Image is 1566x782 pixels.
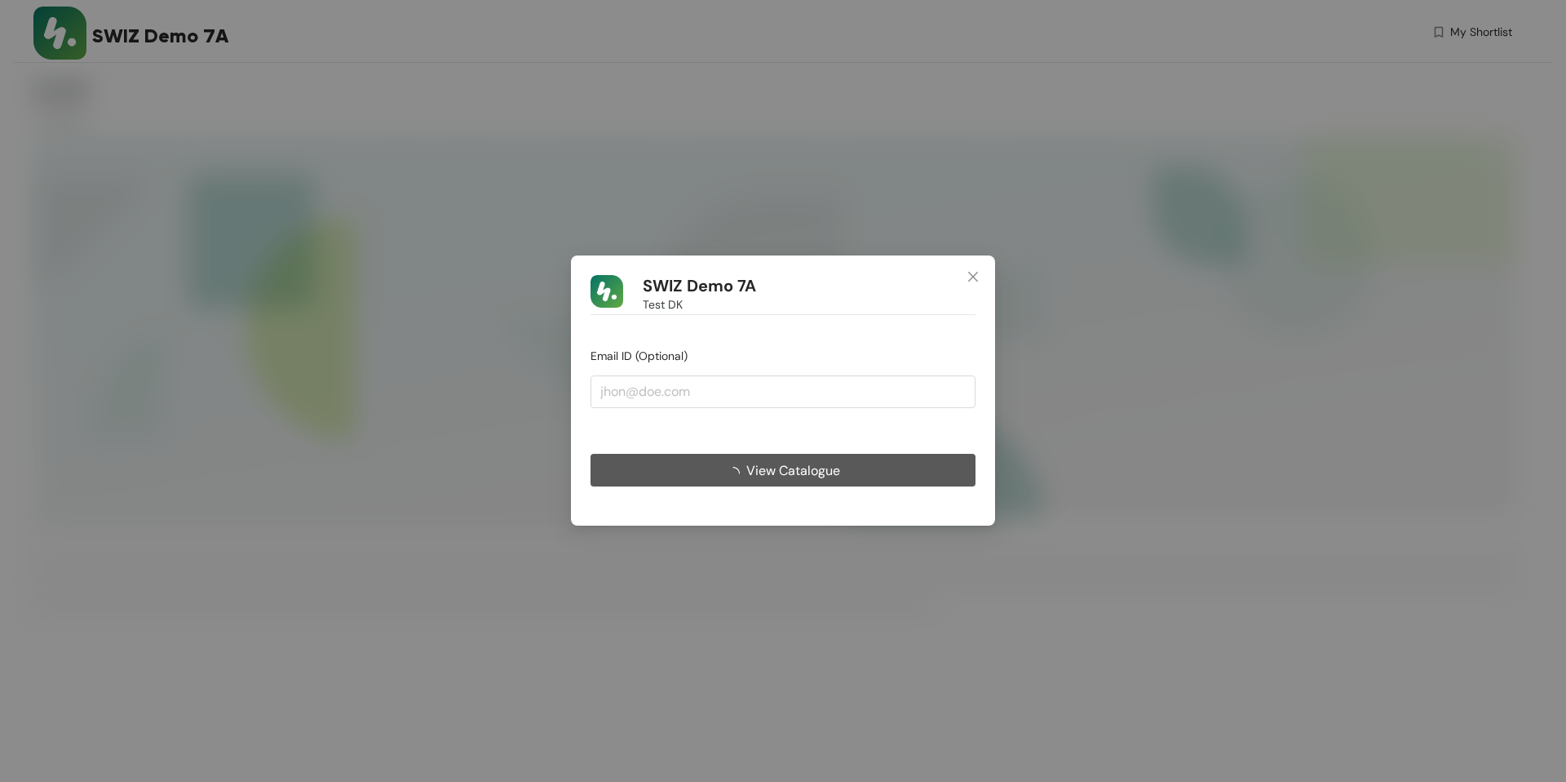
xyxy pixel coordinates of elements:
[591,275,623,308] img: Buyer Portal
[643,296,683,314] span: Test DK
[951,255,995,300] button: Close
[746,460,840,481] span: View Catalogue
[591,455,975,487] button: View Catalogue
[591,349,688,364] span: Email ID (Optional)
[967,270,980,283] span: close
[643,276,756,296] h1: SWIZ Demo 7A
[591,375,975,408] input: jhon@doe.com
[727,467,746,480] span: loading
